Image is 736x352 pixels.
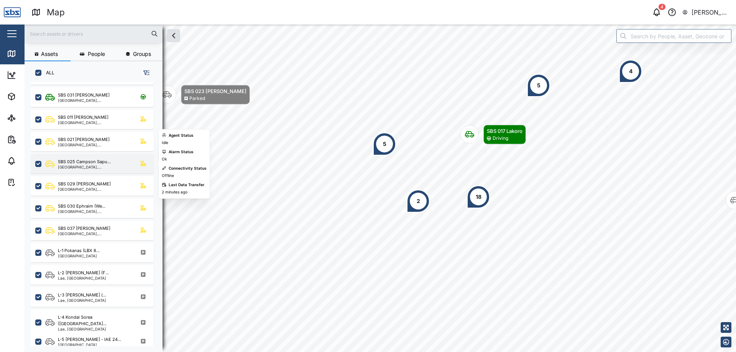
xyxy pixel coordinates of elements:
div: SBS 025 Campson Sapu... [58,159,111,165]
div: Map [47,6,65,19]
div: SBS 037 [PERSON_NAME] [58,225,110,232]
div: SBS 023 [PERSON_NAME] [184,87,246,95]
div: [GEOGRAPHIC_DATA], [GEOGRAPHIC_DATA] [58,121,131,124]
div: Offline [162,173,174,179]
div: [GEOGRAPHIC_DATA], [GEOGRAPHIC_DATA] [58,232,131,236]
div: 5 [383,140,386,148]
div: L-3 [PERSON_NAME] (... [58,292,106,298]
div: SBS 017 Lakoro [487,127,522,135]
div: Dashboard [20,71,54,79]
div: [GEOGRAPHIC_DATA] [58,343,121,347]
div: 4 [659,4,665,10]
div: Map marker [158,85,250,105]
div: Lae, [GEOGRAPHIC_DATA] [58,327,131,331]
div: Driving [493,135,508,142]
div: [GEOGRAPHIC_DATA], [GEOGRAPHIC_DATA] [58,98,131,102]
div: Last Data Transfer [169,182,204,188]
div: 4 [629,67,632,75]
div: grid [31,82,162,346]
canvas: Map [25,25,736,352]
div: L-4 Kondai Sorea ([GEOGRAPHIC_DATA]... [58,314,131,327]
span: Assets [41,51,58,57]
div: Map marker [619,60,642,83]
div: [PERSON_NAME] SBS [692,8,729,17]
div: Lae, [GEOGRAPHIC_DATA] [58,298,106,302]
div: Map marker [527,74,550,97]
div: SBS 031 [PERSON_NAME] [58,92,110,98]
label: ALL [41,70,54,76]
div: Sites [20,114,38,122]
div: Tasks [20,178,41,187]
div: Map [20,49,37,58]
div: 18 [476,193,481,201]
div: Map marker [373,133,396,156]
input: Search assets or drivers [29,28,158,39]
span: People [88,51,105,57]
div: L-5 [PERSON_NAME] - IAE 24... [58,336,121,343]
div: [GEOGRAPHIC_DATA], [GEOGRAPHIC_DATA] [58,165,131,169]
div: Alarms [20,157,44,165]
div: Ok [162,156,167,162]
div: Lae, [GEOGRAPHIC_DATA] [58,276,109,280]
input: Search by People, Asset, Geozone or Place [616,29,731,43]
div: [GEOGRAPHIC_DATA], [GEOGRAPHIC_DATA] [58,143,131,147]
div: SBS 021 [PERSON_NAME] [58,136,110,143]
div: Map marker [467,185,490,208]
div: Idle [162,140,168,146]
div: 5 [537,81,540,90]
div: L-1 Pokanas (LBX 8... [58,247,100,254]
div: 2 [417,197,420,205]
div: SBS 030 Ephraim (We... [58,203,105,210]
span: Groups [133,51,151,57]
img: Main Logo [4,4,21,21]
div: Assets [20,92,44,101]
div: Map marker [460,125,526,144]
div: SBS 029 [PERSON_NAME] [58,181,111,187]
div: L-2 [PERSON_NAME] (F... [58,270,109,276]
div: SBS 011 [PERSON_NAME] [58,114,108,121]
div: Alarm Status [169,149,194,155]
div: 2 minutes ago [162,189,187,195]
div: [GEOGRAPHIC_DATA] [58,254,100,258]
button: [PERSON_NAME] SBS [682,7,730,18]
div: [GEOGRAPHIC_DATA], [GEOGRAPHIC_DATA] [58,210,131,213]
div: Map marker [407,190,430,213]
div: [GEOGRAPHIC_DATA], [GEOGRAPHIC_DATA] [58,187,131,191]
div: Reports [20,135,46,144]
div: Connectivity Status [169,165,207,172]
div: Parked [189,95,205,102]
div: Agent Status [169,133,194,139]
